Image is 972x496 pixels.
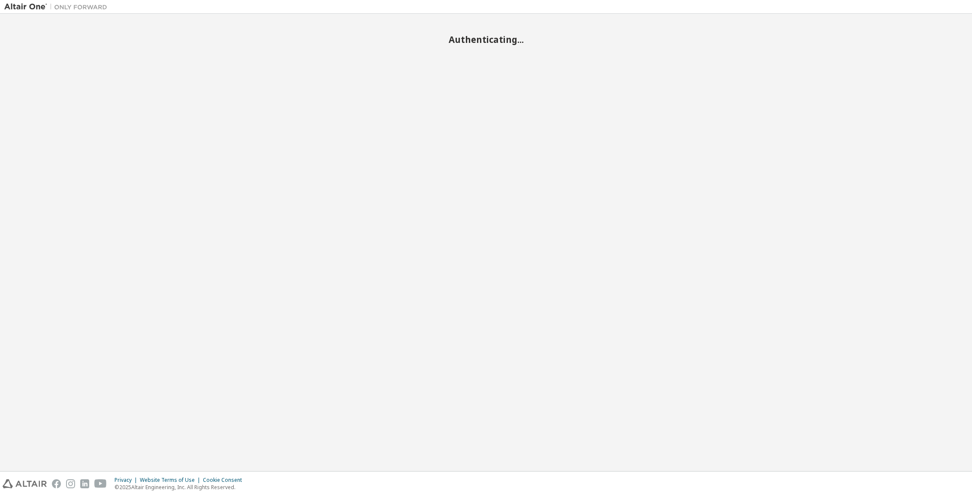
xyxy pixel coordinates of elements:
img: Altair One [4,3,112,11]
img: facebook.svg [52,479,61,488]
h2: Authenticating... [4,34,968,45]
img: linkedin.svg [80,479,89,488]
img: instagram.svg [66,479,75,488]
img: altair_logo.svg [3,479,47,488]
div: Cookie Consent [203,477,247,484]
div: Privacy [115,477,140,484]
p: © 2025 Altair Engineering, Inc. All Rights Reserved. [115,484,247,491]
div: Website Terms of Use [140,477,203,484]
img: youtube.svg [94,479,107,488]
